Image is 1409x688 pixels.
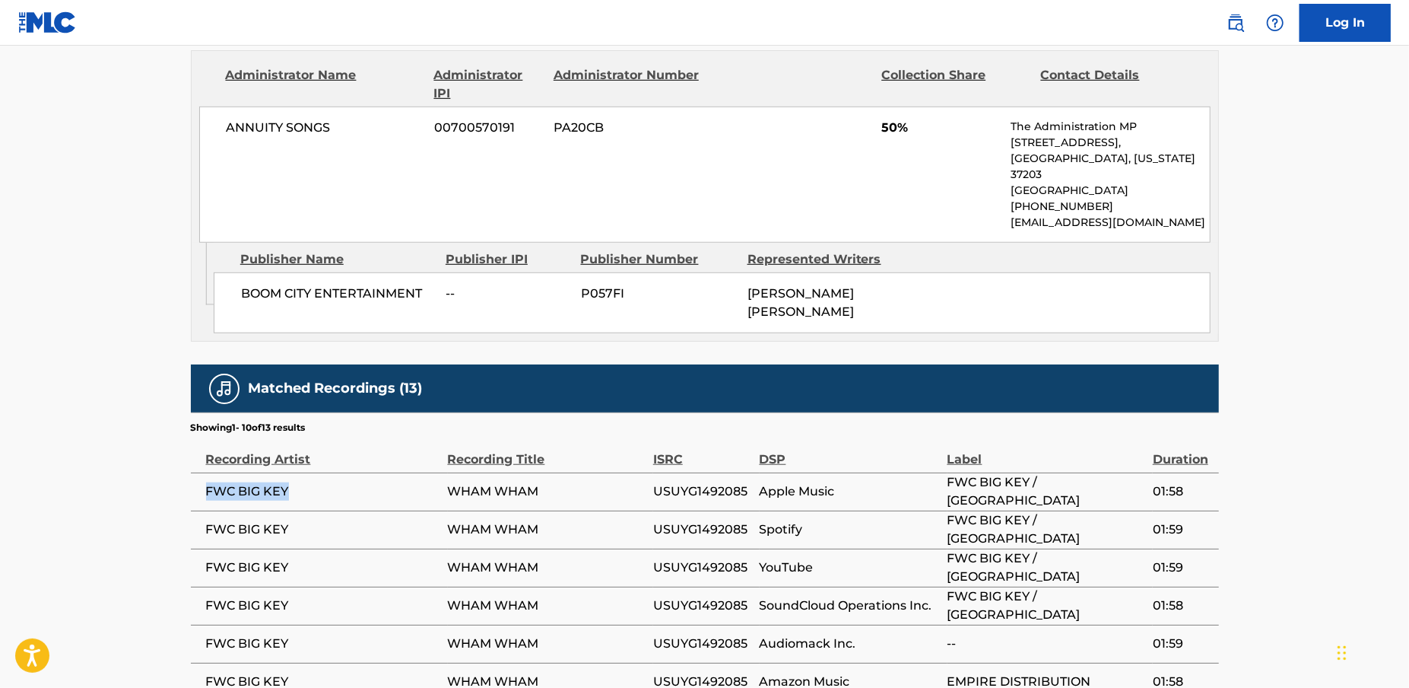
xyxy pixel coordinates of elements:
div: Collection Share [881,66,1029,103]
span: FWC BIG KEY / [GEOGRAPHIC_DATA] [947,549,1145,586]
p: [EMAIL_ADDRESS][DOMAIN_NAME] [1011,215,1209,231]
span: 01:58 [1153,483,1211,501]
h5: Matched Recordings (13) [249,380,423,397]
div: Publisher Name [240,250,434,269]
span: WHAM WHAM [448,559,646,577]
a: Public Search [1220,8,1251,38]
div: Contact Details [1041,66,1188,103]
span: YouTube [760,559,940,577]
span: FWC BIG KEY [206,635,440,653]
div: Administrator Name [226,66,423,103]
div: Recording Artist [206,435,440,469]
div: Duration [1153,435,1211,469]
span: Apple Music [760,483,940,501]
div: DSP [760,435,940,469]
span: 01:59 [1153,559,1211,577]
div: Label [947,435,1145,469]
span: FWC BIG KEY [206,521,440,539]
img: MLC Logo [18,11,77,33]
iframe: Chat Widget [1333,615,1409,688]
span: 01:59 [1153,521,1211,539]
span: WHAM WHAM [448,521,646,539]
p: [STREET_ADDRESS], [1011,135,1209,151]
span: FWC BIG KEY [206,597,440,615]
span: 50% [881,119,999,137]
span: 01:58 [1153,597,1211,615]
span: -- [947,635,1145,653]
p: The Administration MP [1011,119,1209,135]
span: Spotify [760,521,940,539]
span: WHAM WHAM [448,483,646,501]
img: search [1227,14,1245,32]
span: -- [446,285,570,303]
a: Log In [1300,4,1391,42]
div: Help [1260,8,1290,38]
span: WHAM WHAM [448,597,646,615]
span: PA20CB [554,119,701,137]
div: Publisher Number [581,250,736,269]
span: 01:59 [1153,635,1211,653]
div: Administrator IPI [434,66,542,103]
span: FWC BIG KEY / [GEOGRAPHIC_DATA] [947,511,1145,548]
div: ISRC [653,435,752,469]
span: P057FI [581,285,736,303]
span: FWC BIG KEY / [GEOGRAPHIC_DATA] [947,473,1145,510]
div: Administrator Number [554,66,701,103]
div: Represented Writers [747,250,903,269]
span: FWC BIG KEY [206,483,440,501]
span: ANNUITY SONGS [227,119,424,137]
img: help [1266,14,1284,32]
img: Matched Recordings [215,380,233,398]
span: FWC BIG KEY / [GEOGRAPHIC_DATA] [947,588,1145,624]
span: FWC BIG KEY [206,559,440,577]
span: USUYG1492085 [653,597,752,615]
p: [GEOGRAPHIC_DATA] [1011,183,1209,199]
span: SoundCloud Operations Inc. [760,597,940,615]
span: Audiomack Inc. [760,635,940,653]
div: Drag [1338,630,1347,676]
span: 00700570191 [434,119,542,137]
span: [PERSON_NAME] [PERSON_NAME] [747,286,854,319]
div: Publisher IPI [446,250,570,269]
span: USUYG1492085 [653,635,752,653]
p: [GEOGRAPHIC_DATA], [US_STATE] 37203 [1011,151,1209,183]
div: Recording Title [448,435,646,469]
p: [PHONE_NUMBER] [1011,199,1209,215]
span: USUYG1492085 [653,521,752,539]
span: USUYG1492085 [653,559,752,577]
span: BOOM CITY ENTERTAINMENT [241,285,435,303]
span: USUYG1492085 [653,483,752,501]
span: WHAM WHAM [448,635,646,653]
p: Showing 1 - 10 of 13 results [191,421,306,435]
